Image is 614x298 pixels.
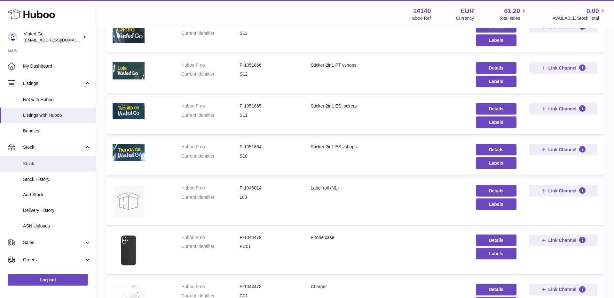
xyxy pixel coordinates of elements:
[476,248,516,259] button: Labels
[181,185,240,191] dt: Huboo P no
[181,194,240,200] dt: Current identifier
[113,103,145,119] img: Sticker 2in1 ES lockers
[23,144,84,150] span: Stock
[504,7,520,15] span: 61.20
[240,112,298,118] dd: S11
[8,32,17,42] img: giedre.bartusyte@vinted.com
[529,185,597,197] button: Link Channel
[456,15,474,21] div: Currency
[460,7,474,15] strong: EUR
[23,80,84,86] span: Listings
[529,235,597,246] button: Link Channel
[476,34,516,46] button: Labels
[23,112,91,118] span: Listings with Huboo
[181,144,240,150] dt: Huboo P no
[181,62,240,68] dt: Huboo P no
[476,116,516,128] button: Labels
[240,153,298,159] dd: S10
[23,223,91,229] span: ASN Uploads
[240,235,298,241] dd: P-1044479
[181,153,240,159] dt: Current identifier
[548,147,577,153] span: Link Channel
[240,284,298,290] dd: P-1044478
[240,243,298,250] dd: PC01
[476,157,516,169] button: Labels
[240,71,298,77] dd: S12
[24,37,94,42] span: [EMAIL_ADDRESS][DOMAIN_NAME]
[311,185,463,191] div: Label roll (NL)
[499,7,527,21] a: 61.20 Total sales
[476,235,516,246] a: Details
[529,144,597,155] button: Link Channel
[181,112,240,118] dt: Current identifier
[240,144,298,150] dd: P-1051864
[552,15,606,21] span: AVAILABLE Stock Total
[23,63,91,69] span: My Dashboard
[24,31,81,43] div: Vinted Go
[240,30,298,36] dd: S13
[529,284,597,295] button: Link Channel
[23,176,91,183] span: Stock History
[113,62,145,79] img: Sticker 2in1 PT vshops
[181,71,240,77] dt: Current identifier
[476,62,516,74] a: Details
[476,76,516,87] button: Labels
[311,144,463,150] div: Sticker 2in1 ES vshops
[240,62,298,68] dd: P-1051866
[23,192,91,198] span: Add Stock
[23,128,91,134] span: Bundles
[548,188,577,194] span: Link Channel
[181,103,240,109] dt: Huboo P no
[529,62,597,74] button: Link Channel
[476,185,516,197] a: Details
[529,103,597,115] button: Link Channel
[476,284,516,295] a: Details
[23,161,91,167] span: Stock
[548,65,577,71] span: Link Channel
[476,144,516,155] a: Details
[113,235,145,266] img: Phone case
[586,7,599,15] span: 0.00
[181,30,240,36] dt: Current identifier
[23,257,84,263] span: Orders
[410,15,431,21] div: Huboo Ref
[311,103,463,109] div: Sticker 2in1 ES lockers
[240,103,298,109] dd: P-1051865
[548,237,577,243] span: Link Channel
[181,235,240,241] dt: Huboo P no
[548,106,577,112] span: Link Channel
[181,284,240,290] dt: Huboo P no
[113,21,145,43] img: Sticker 2 in 1 PT lockers
[8,274,88,286] a: Log out
[240,185,298,191] dd: P-1046014
[499,15,527,21] span: Total sales
[23,97,91,103] span: Not with Huboo
[548,287,577,292] span: Link Channel
[476,103,516,115] a: Details
[311,284,463,290] div: Charger
[23,240,84,246] span: Sales
[240,194,298,200] dd: L03
[181,243,240,250] dt: Current identifier
[311,62,463,68] div: Sticker 2in1 PT vshops
[23,207,91,213] span: Delivery History
[113,185,145,217] img: Label roll (NL)
[476,198,516,210] button: Labels
[552,7,606,21] a: 0.00 AVAILABLE Stock Total
[413,7,431,15] strong: 14140
[311,235,463,241] div: Phone case
[113,144,145,161] img: Sticker 2in1 ES vshops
